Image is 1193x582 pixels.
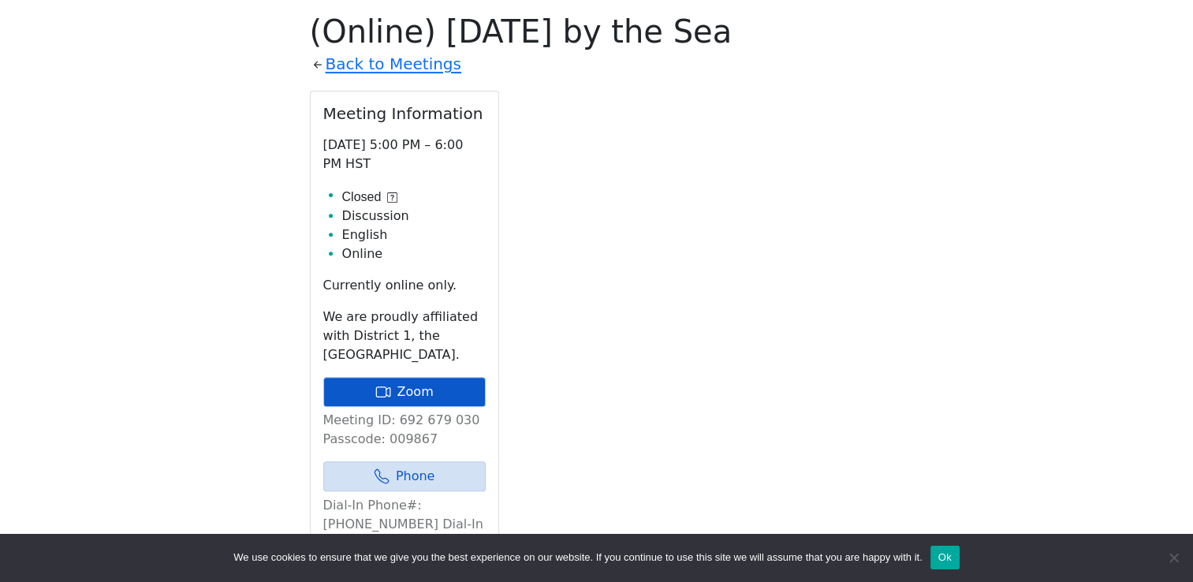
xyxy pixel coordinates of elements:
span: Closed [342,188,382,207]
p: Currently online only. [323,276,486,295]
span: We use cookies to ensure that we give you the best experience on our website. If you continue to ... [233,550,922,565]
a: Back to Meetings [326,50,461,78]
h1: (Online) [DATE] by the Sea [310,13,884,50]
p: [DATE] 5:00 PM – 6:00 PM HST [323,136,486,173]
span: No [1165,550,1181,565]
h2: Meeting Information [323,104,486,123]
p: We are proudly affiliated with District 1, the [GEOGRAPHIC_DATA]. [323,308,486,364]
li: Online [342,244,486,263]
a: Phone [323,461,486,491]
li: English [342,226,486,244]
li: Discussion [342,207,486,226]
p: Meeting ID: 692 679 030 Passcode: 009867 [323,411,486,449]
p: Dial-In Phone#: [PHONE_NUMBER] Dial-In Passcode: 009867 [323,496,486,553]
a: Zoom [323,377,486,407]
button: Ok [930,546,960,569]
button: Closed [342,188,398,207]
